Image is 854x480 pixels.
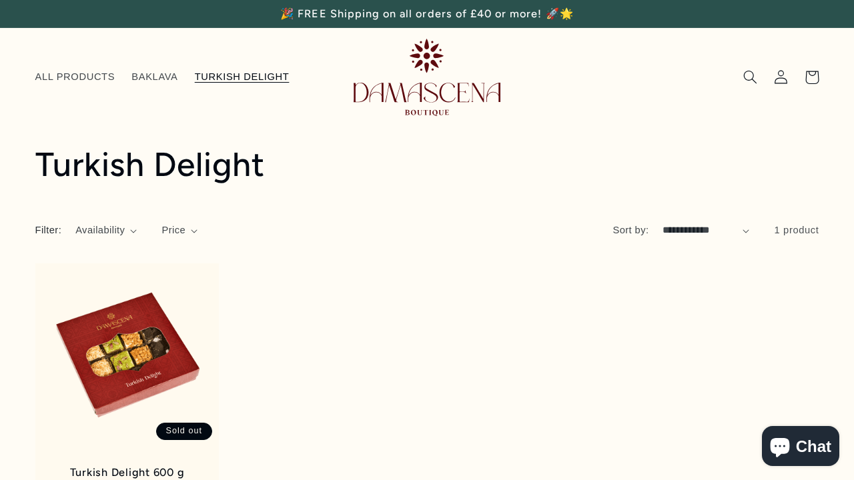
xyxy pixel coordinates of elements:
[161,223,197,238] summary: Price
[775,225,819,235] span: 1 product
[27,63,123,92] a: ALL PRODUCTS
[354,39,500,115] img: Damascena Boutique
[161,223,185,238] span: Price
[735,62,766,93] summary: Search
[280,7,573,20] span: 🎉 FREE Shipping on all orders of £40 or more! 🚀🌟
[35,144,819,186] h1: Turkish Delight
[123,63,186,92] a: BAKLAVA
[35,223,62,238] h2: Filter:
[612,225,649,235] label: Sort by:
[348,33,506,121] a: Damascena Boutique
[195,71,290,83] span: TURKISH DELIGHT
[758,426,843,469] inbox-online-store-chat: Shopify online store chat
[35,71,115,83] span: ALL PRODUCTS
[131,71,177,83] span: BAKLAVA
[186,63,298,92] a: TURKISH DELIGHT
[75,223,137,238] summary: Availability (0 selected)
[75,223,125,238] span: Availability
[49,466,205,479] a: Turkish Delight 600 g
